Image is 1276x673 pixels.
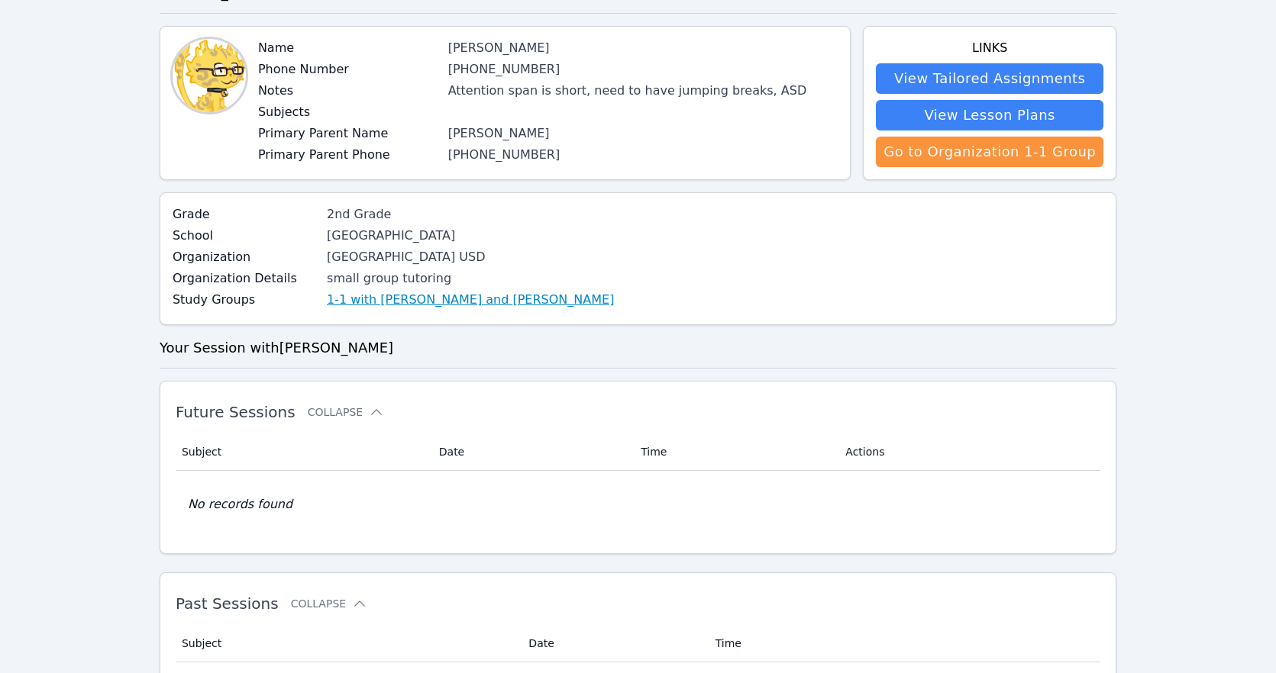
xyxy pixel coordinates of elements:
label: Study Groups [173,291,318,309]
label: Grade [173,205,318,224]
a: [PHONE_NUMBER] [448,62,560,76]
th: Time [632,433,836,471]
label: Primary Parent Name [258,124,439,143]
a: View Lesson Plans [876,100,1103,130]
a: [PHONE_NUMBER] [448,147,560,162]
div: small group tutoring [327,269,614,288]
div: [PERSON_NAME] [448,124,807,143]
span: Past Sessions [176,594,279,613]
td: No records found [176,471,1100,538]
th: Date [430,433,632,471]
label: Subjects [258,103,439,121]
a: View Tailored Assignments [876,63,1103,94]
label: Phone Number [258,60,439,79]
label: Organization Details [173,269,318,288]
label: Name [258,39,439,57]
label: Organization [173,248,318,266]
a: Go to Organization 1-1 Group [876,137,1103,167]
span: Future Sessions [176,403,296,421]
label: Primary Parent Phone [258,146,439,164]
th: Actions [836,433,1100,471]
button: Collapse [308,404,384,420]
div: Attention span is short, need to have jumping breaks, ASD [448,82,807,100]
div: [GEOGRAPHIC_DATA] [327,227,614,245]
a: 1-1 with [PERSON_NAME] and [PERSON_NAME] [327,291,614,309]
div: [GEOGRAPHIC_DATA] USD [327,248,614,266]
label: School [173,227,318,245]
div: 2nd Grade [327,205,614,224]
h3: Your Session with [PERSON_NAME] [160,337,1116,359]
label: Notes [258,82,439,100]
th: Subject [176,625,519,662]
th: Time [706,625,1100,662]
h4: Links [876,39,1103,57]
th: Date [519,625,706,662]
th: Subject [176,433,430,471]
div: [PERSON_NAME] [448,39,807,57]
img: Marcus Yam [173,39,246,112]
button: Collapse [291,596,367,611]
